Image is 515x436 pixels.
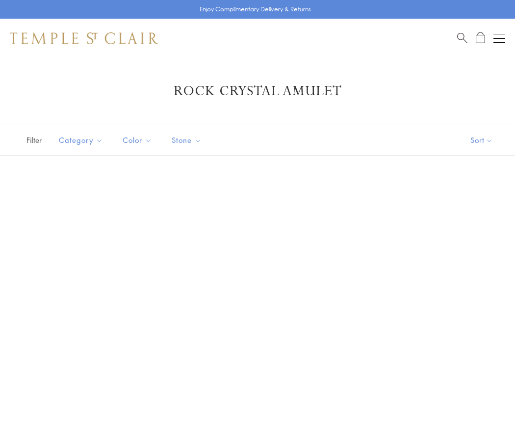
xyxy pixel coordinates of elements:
[115,129,159,151] button: Color
[448,125,515,155] button: Show sort by
[200,4,311,14] p: Enjoy Complimentary Delivery & Returns
[167,134,209,146] span: Stone
[493,32,505,44] button: Open navigation
[118,134,159,146] span: Color
[51,129,110,151] button: Category
[476,32,485,44] a: Open Shopping Bag
[54,134,110,146] span: Category
[164,129,209,151] button: Stone
[25,82,490,100] h1: Rock Crystal Amulet
[457,32,467,44] a: Search
[10,32,158,44] img: Temple St. Clair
